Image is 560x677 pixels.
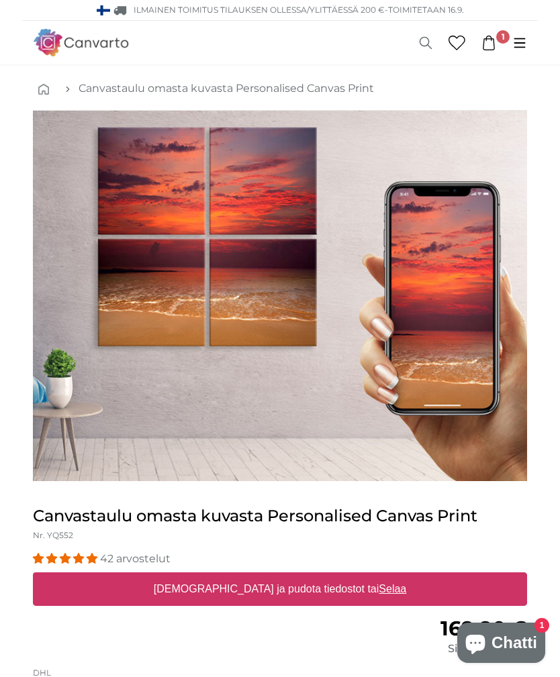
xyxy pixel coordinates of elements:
nav: breadcrumbs [33,67,527,111]
img: Canvarto [33,29,130,56]
span: 1 [496,30,510,44]
label: [DEMOGRAPHIC_DATA] ja pudota tiedostot tai [148,576,412,603]
img: personalised-canvas-print [33,111,527,481]
a: Canvastaulu omasta kuvasta Personalised Canvas Print [79,81,374,97]
span: Nr. YQ552 [33,530,73,540]
span: - [385,5,464,15]
div: Sisältää veron. [280,641,527,657]
h1: Canvastaulu omasta kuvasta Personalised Canvas Print [33,505,527,527]
span: 42 arvostelut [100,552,171,565]
inbox-online-store-chat: Shopify-verkkokaupan chatti [453,623,549,666]
span: Ilmainen toimitus tilauksen ollessa/ylittäessä 200 € [134,5,385,15]
span: 4.98 stars [33,552,100,565]
u: Selaa [379,583,406,594]
span: Toimitetaan 16.9. [388,5,464,15]
span: 169,90 € [440,616,527,641]
img: Suomi [97,5,110,15]
div: 1 of 1 [33,111,527,481]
